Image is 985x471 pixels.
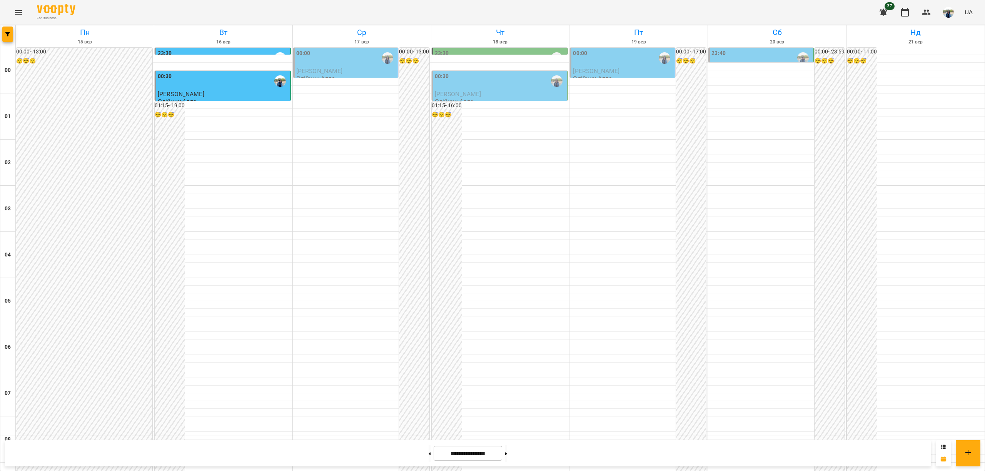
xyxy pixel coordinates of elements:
[294,38,430,46] h6: 17 вер
[5,66,11,75] h6: 00
[5,112,11,121] h6: 01
[399,48,429,56] h6: 00:00 - 13:00
[5,251,11,259] h6: 04
[659,52,670,64] img: Олійник Алла
[711,49,726,58] label: 23:40
[37,4,75,15] img: Voopty Logo
[571,27,706,38] h6: Пт
[815,57,845,65] h6: 😴😴😴
[847,48,877,56] h6: 00:00 - 11:00
[5,389,11,398] h6: 07
[432,38,568,46] h6: 18 вер
[16,57,152,65] h6: 😴😴😴
[158,90,204,98] span: [PERSON_NAME]
[432,111,462,119] h6: 😴😴😴
[573,49,587,58] label: 00:00
[274,52,286,64] img: Олійник Алла
[848,38,983,46] h6: 21 вер
[5,297,11,305] h6: 05
[9,3,28,22] button: Menu
[848,27,983,38] h6: Нд
[155,102,185,110] h6: 01:15 - 19:00
[399,57,429,65] h6: 😴😴😴
[158,98,197,105] p: Олійник Алла
[296,67,343,75] span: [PERSON_NAME]
[676,48,706,56] h6: 00:00 - 17:00
[435,49,449,58] label: 23:30
[17,38,153,46] h6: 15 вер
[709,38,845,46] h6: 20 вер
[296,49,311,58] label: 00:00
[551,75,563,87] img: Олійник Алла
[551,52,563,64] img: Олійник Алла
[155,38,291,46] h6: 16 вер
[676,57,706,65] h6: 😴😴😴
[432,27,568,38] h6: Чт
[296,75,336,82] p: Олійник Алла
[943,7,954,18] img: 79bf113477beb734b35379532aeced2e.jpg
[37,16,75,21] span: For Business
[16,48,152,56] h6: 00:00 - 13:00
[885,2,895,10] span: 37
[847,57,877,65] h6: 😴😴😴
[155,111,185,119] h6: 😴😴😴
[294,27,430,38] h6: Ср
[573,75,612,82] p: Олійник Алла
[432,102,462,110] h6: 01:15 - 16:00
[435,98,474,105] p: Олійник Алла
[797,52,809,64] img: Олійник Алла
[5,205,11,213] h6: 03
[158,49,172,58] label: 23:30
[382,52,393,64] img: Олійник Алла
[17,27,153,38] h6: Пн
[5,158,11,167] h6: 02
[158,72,172,81] label: 00:30
[5,343,11,351] h6: 06
[962,5,976,19] button: UA
[965,8,973,16] span: UA
[571,38,706,46] h6: 19 вер
[435,90,481,98] span: [PERSON_NAME]
[5,435,11,444] h6: 08
[815,48,845,56] h6: 00:00 - 23:59
[155,27,291,38] h6: Вт
[709,27,845,38] h6: Сб
[435,72,449,81] label: 00:30
[573,67,619,75] span: [PERSON_NAME]
[274,75,286,87] img: Олійник Алла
